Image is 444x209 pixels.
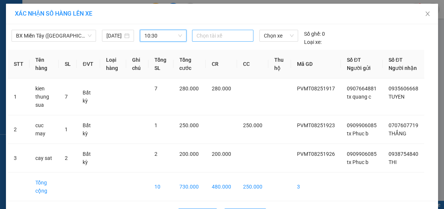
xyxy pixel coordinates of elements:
[29,173,59,201] td: Tổng cộng
[297,151,335,157] span: PVMT08251926
[268,50,291,78] th: Thu hộ
[237,50,268,78] th: CC
[8,115,29,144] td: 2
[154,151,157,157] span: 2
[179,151,199,157] span: 200.000
[179,122,199,128] span: 250.000
[304,30,321,38] span: Số ghế:
[347,94,371,100] span: tx quang c
[29,144,59,173] td: cay sat
[389,159,397,165] span: THI
[59,50,77,78] th: SL
[425,11,431,17] span: close
[173,173,206,201] td: 730.000
[100,50,126,78] th: Loại hàng
[173,50,206,78] th: Tổng cước
[29,115,59,144] td: cuc may
[347,86,377,91] span: 0907664881
[15,10,92,17] span: XÁC NHẬN SỐ HÀNG LÊN XE
[65,126,68,132] span: 1
[16,30,92,41] span: BX Miền Tây (Hàng Ngoài)
[8,144,29,173] td: 3
[389,122,418,128] span: 0707607719
[347,131,368,136] span: tx Phuc b
[77,50,100,78] th: ĐVT
[347,65,371,71] span: Người gửi
[243,122,262,128] span: 250.000
[389,86,418,91] span: 0935606668
[347,151,377,157] span: 0909906085
[389,94,405,100] span: TUYEN
[206,173,237,201] td: 480.000
[237,173,268,201] td: 250.000
[77,78,100,115] td: Bất kỳ
[264,30,294,41] span: Chọn xe
[297,122,335,128] span: PVMT08251923
[154,86,157,91] span: 7
[212,86,231,91] span: 280.000
[8,50,29,78] th: STT
[29,50,59,78] th: Tên hàng
[144,30,182,41] span: 10:30
[304,38,322,46] span: Loại xe:
[389,57,403,63] span: Số ĐT
[65,155,68,161] span: 2
[179,86,199,91] span: 280.000
[297,86,335,91] span: PVMT08251917
[148,173,174,201] td: 10
[148,50,174,78] th: Tổng SL
[106,32,122,40] input: 15/08/2025
[347,57,361,63] span: Số ĐT
[77,115,100,144] td: Bất kỳ
[126,50,148,78] th: Ghi chú
[206,50,237,78] th: CR
[29,78,59,115] td: kien thung sua
[304,30,325,38] div: 0
[417,4,438,25] button: Close
[389,151,418,157] span: 0938754840
[291,50,341,78] th: Mã GD
[65,94,68,100] span: 7
[347,159,368,165] span: tx Phuc b
[8,78,29,115] td: 1
[389,65,417,71] span: Người nhận
[212,151,231,157] span: 200.000
[389,131,406,136] span: THẮNG
[347,122,377,128] span: 0909906085
[77,144,100,173] td: Bất kỳ
[291,173,341,201] td: 3
[154,122,157,128] span: 1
